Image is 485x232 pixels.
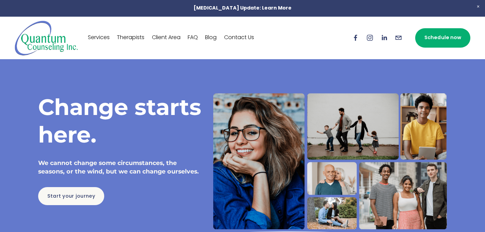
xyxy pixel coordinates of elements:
a: Client Area [152,32,181,43]
h1: Change starts here. [38,93,202,148]
a: Start your journey [38,187,104,205]
a: info@quantumcounselinginc.com [395,34,402,42]
a: Schedule now [415,28,470,48]
a: Instagram [366,34,374,42]
a: LinkedIn [380,34,388,42]
a: FAQ [188,32,198,43]
a: Contact Us [224,32,254,43]
a: Therapists [117,32,144,43]
img: Quantum Counseling Inc. | Change starts here. [15,20,78,56]
a: Facebook [352,34,359,42]
h4: We cannot change some circumstances, the seasons, or the wind, but we can change ourselves. [38,159,202,176]
a: Services [88,32,110,43]
a: Blog [205,32,217,43]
